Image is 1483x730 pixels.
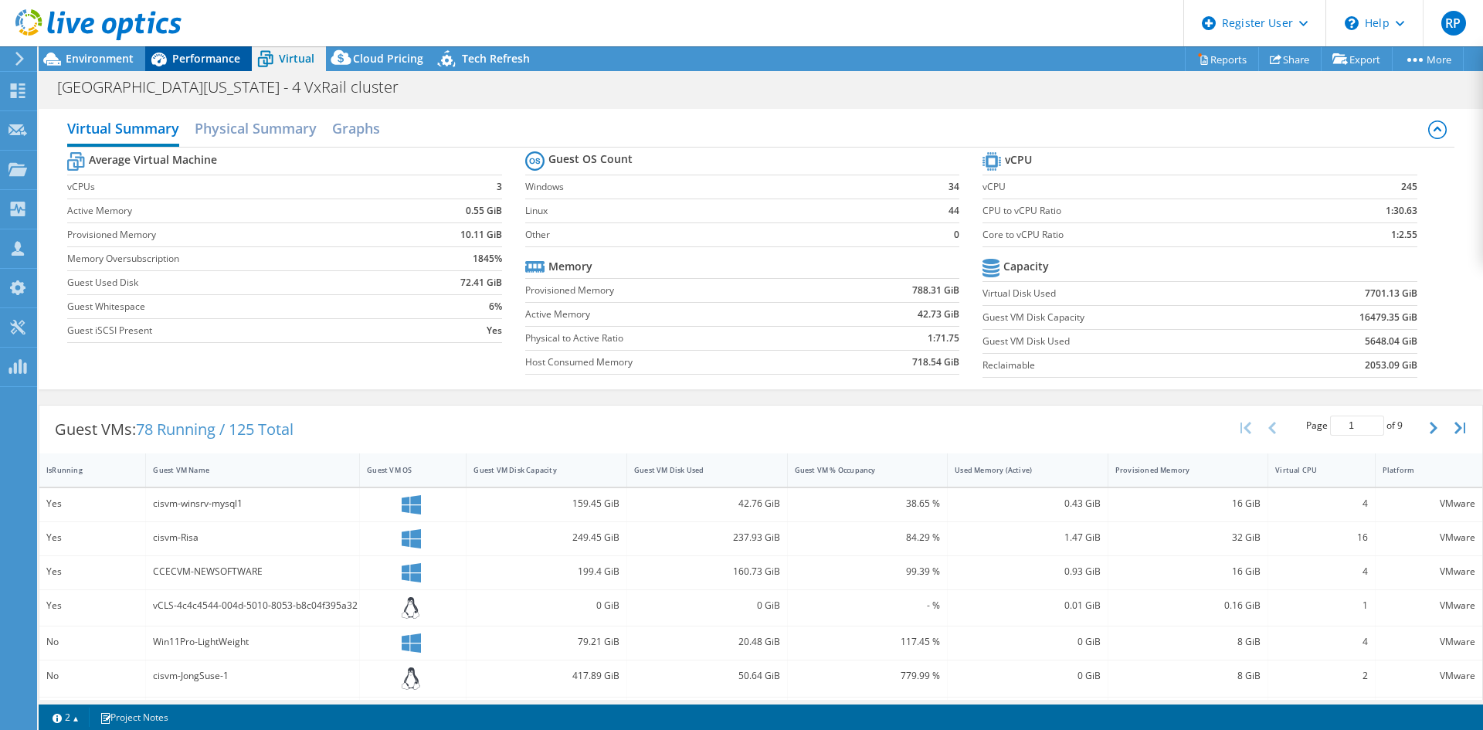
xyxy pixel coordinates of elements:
div: 16 GiB [1115,563,1261,580]
div: 0 GiB [634,597,780,614]
div: vCLS-4c4c4544-004d-5010-8053-b8c04f395a32 [153,597,352,614]
div: Platform [1383,465,1457,475]
div: 417.89 GiB [473,667,619,684]
div: 4 [1275,563,1367,580]
label: Memory Oversubscription [67,251,407,267]
div: VMware [1383,495,1475,512]
label: Physical to Active Ratio [525,331,833,346]
div: 0.16 GiB [1115,597,1261,614]
b: 1:2.55 [1391,227,1417,243]
b: 3 [497,179,502,195]
div: Guest VM Disk Used [634,465,762,475]
div: 16 [1275,529,1367,546]
h2: Virtual Summary [67,113,179,147]
div: Used Memory (Active) [955,465,1082,475]
b: 16479.35 GiB [1359,310,1417,325]
input: jump to page [1330,416,1384,436]
div: VMware [1383,529,1475,546]
div: Guest VM Name [153,465,334,475]
div: Guest VM % Occupancy [795,465,922,475]
div: 79.21 GiB [473,633,619,650]
div: 99.39 % [795,563,941,580]
a: Share [1258,47,1322,71]
div: 0 GiB [955,667,1101,684]
label: Guest iSCSI Present [67,323,407,338]
label: Active Memory [525,307,833,322]
b: Capacity [1003,259,1049,274]
div: 4 [1275,495,1367,512]
div: 8 GiB [1115,667,1261,684]
label: Provisioned Memory [67,227,407,243]
div: cisvm-winsrv-mysql1 [153,495,352,512]
label: vCPUs [67,179,407,195]
span: Tech Refresh [462,51,530,66]
b: 10.11 GiB [460,227,502,243]
div: No [46,633,138,650]
a: Project Notes [89,708,179,727]
div: 42.76 GiB [634,495,780,512]
b: 5648.04 GiB [1365,334,1417,349]
div: 16 GiB [1115,495,1261,512]
b: Memory [548,259,592,274]
b: 42.73 GiB [918,307,959,322]
div: VMware [1383,633,1475,650]
div: 38.65 % [795,495,941,512]
div: CCECVM-NEWSOFTWARE [153,563,352,580]
div: Win11Pro-LightWeight [153,633,352,650]
span: 78 Running / 125 Total [136,419,294,440]
a: 2 [42,708,90,727]
b: 72.41 GiB [460,275,502,290]
div: Yes [46,495,138,512]
b: 34 [949,179,959,195]
div: cisvm-Risa [153,529,352,546]
div: Yes [46,563,138,580]
div: Provisioned Memory [1115,465,1243,475]
label: vCPU [982,179,1303,195]
div: 0.43 GiB [955,495,1101,512]
div: 1.47 GiB [955,529,1101,546]
div: Yes [46,597,138,614]
span: Cloud Pricing [353,51,423,66]
div: Virtual CPU [1275,465,1349,475]
div: 50.64 GiB [634,667,780,684]
div: 0.01 GiB [955,597,1101,614]
b: 1:71.75 [928,331,959,346]
span: Performance [172,51,240,66]
div: 0.93 GiB [955,563,1101,580]
div: 32 GiB [1115,529,1261,546]
label: Guest Whitespace [67,299,407,314]
b: 0.55 GiB [466,203,502,219]
label: Linux [525,203,920,219]
span: RP [1441,11,1466,36]
label: Core to vCPU Ratio [982,227,1303,243]
div: 160.73 GiB [634,563,780,580]
div: 0 GiB [473,597,619,614]
div: 8 GiB [1115,633,1261,650]
span: Virtual [279,51,314,66]
div: 20.48 GiB [634,633,780,650]
div: VMware [1383,597,1475,614]
span: 9 [1397,419,1403,432]
h1: [GEOGRAPHIC_DATA][US_STATE] - 4 VxRail cluster [50,79,423,96]
b: 245 [1401,179,1417,195]
label: Provisioned Memory [525,283,833,298]
div: 1 [1275,597,1367,614]
div: 0 GiB [955,633,1101,650]
label: Reclaimable [982,358,1267,373]
b: Guest OS Count [548,151,633,167]
div: IsRunning [46,465,120,475]
div: 237.93 GiB [634,529,780,546]
b: 2053.09 GiB [1365,358,1417,373]
span: Environment [66,51,134,66]
h2: Physical Summary [195,113,317,144]
label: Guest Used Disk [67,275,407,290]
div: 2 [1275,667,1367,684]
div: 159.45 GiB [473,495,619,512]
div: 84.29 % [795,529,941,546]
b: 44 [949,203,959,219]
div: No [46,667,138,684]
b: 1:30.63 [1386,203,1417,219]
b: vCPU [1005,152,1032,168]
a: More [1392,47,1464,71]
div: Guest VM OS [367,465,440,475]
